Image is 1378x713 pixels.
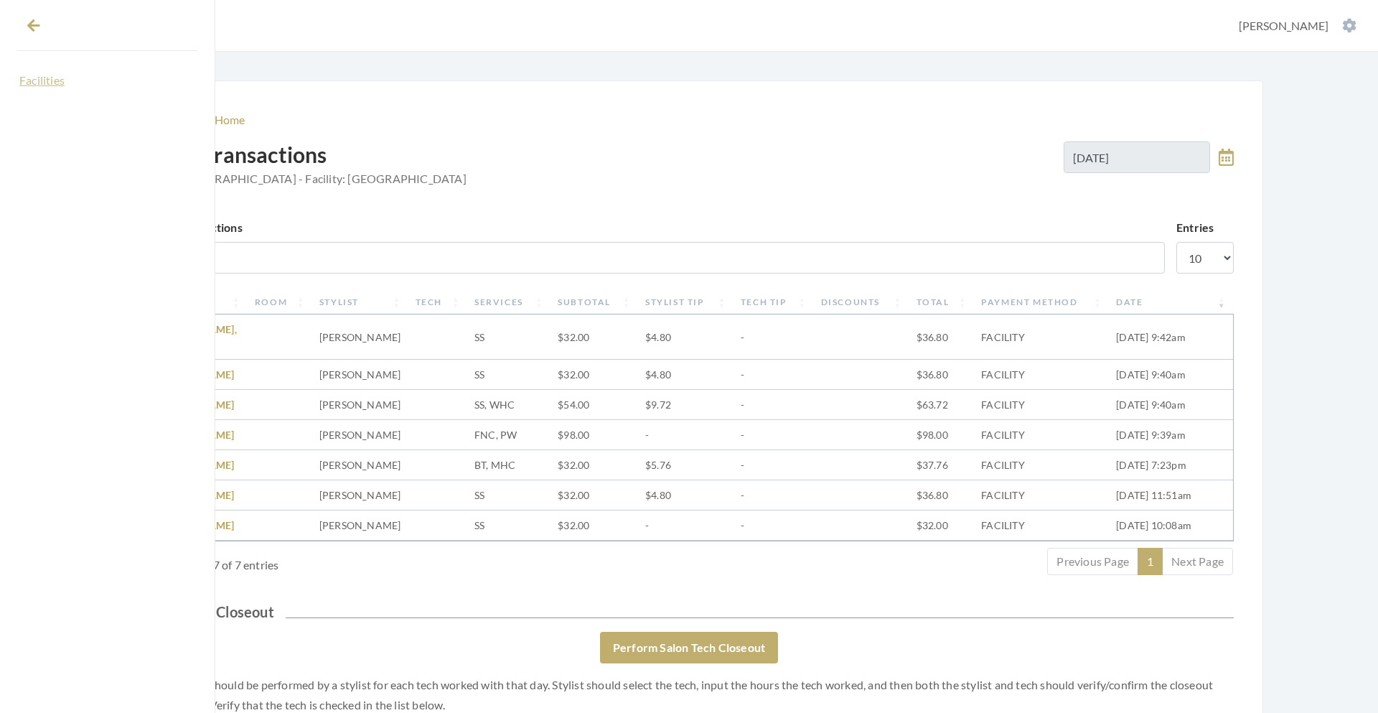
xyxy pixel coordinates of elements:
[312,480,408,511] td: [PERSON_NAME]
[1219,141,1234,173] a: toggle
[550,314,638,360] td: $32.00
[467,290,550,314] th: Services: activate to sort column ascending
[909,314,975,360] td: $36.80
[312,511,408,541] td: [PERSON_NAME]
[144,170,467,187] span: Salon: [GEOGRAPHIC_DATA] - Facility: [GEOGRAPHIC_DATA]
[909,360,975,390] td: $36.80
[467,480,550,511] td: SS
[974,290,1109,314] th: Payment Method: activate to sort column ascending
[1109,314,1233,360] td: [DATE] 9:42am
[638,390,733,420] td: $9.72
[974,360,1109,390] td: FACILITY
[733,480,814,511] td: -
[638,360,733,390] td: $4.80
[638,314,733,360] td: $4.80
[312,290,408,314] th: Stylist: activate to sort column ascending
[909,511,975,541] td: $32.00
[974,390,1109,420] td: FACILITY
[312,360,408,390] td: [PERSON_NAME]
[248,290,312,314] th: Room: activate to sort column ascending
[733,290,814,314] th: Tech Tip: activate to sort column ascending
[467,360,550,390] td: SS
[638,480,733,511] td: $4.80
[1176,219,1214,236] label: Entries
[638,511,733,541] td: -
[733,390,814,420] td: -
[467,511,550,541] td: SS
[974,450,1109,480] td: FACILITY
[1109,290,1233,314] th: Date: activate to sort column ascending
[144,242,1165,274] input: Filter...
[909,390,975,420] td: $63.72
[550,450,638,480] td: $32.00
[312,420,408,450] td: [PERSON_NAME]
[408,290,467,314] th: Tech: activate to sort column ascending
[1109,450,1233,480] td: [DATE] 7:23pm
[1109,390,1233,420] td: [DATE] 9:40am
[909,290,975,314] th: Total: activate to sort column ascending
[17,68,197,93] a: Facilities
[733,450,814,480] td: -
[1138,548,1163,575] a: 1
[638,420,733,450] td: -
[974,314,1109,360] td: FACILITY
[1064,141,1210,173] input: Select Date
[974,420,1109,450] td: FACILITY
[733,314,814,360] td: -
[733,511,814,541] td: -
[1239,19,1328,32] span: [PERSON_NAME]
[1109,420,1233,450] td: [DATE] 9:39am
[145,546,599,574] div: Showing 1 to 7 of 7 entries
[600,632,778,663] a: Perform Salon Tech Closeout
[814,290,909,314] th: Discounts: activate to sort column ascending
[733,420,814,450] td: -
[144,141,467,196] h2: Salon Transactions
[638,290,733,314] th: Stylist Tip: activate to sort column ascending
[550,420,638,450] td: $98.00
[467,450,550,480] td: BT, MHC
[467,390,550,420] td: SS, WHC
[1234,18,1361,34] button: [PERSON_NAME]
[312,390,408,420] td: [PERSON_NAME]
[1109,511,1233,541] td: [DATE] 10:08am
[312,314,408,360] td: [PERSON_NAME]
[467,420,550,450] td: FNC, PW
[909,450,975,480] td: $37.76
[550,480,638,511] td: $32.00
[1109,360,1233,390] td: [DATE] 9:40am
[550,511,638,541] td: $32.00
[733,360,814,390] td: -
[909,420,975,450] td: $98.00
[1109,480,1233,511] td: [DATE] 11:51am
[550,360,638,390] td: $32.00
[550,290,638,314] th: Subtotal: activate to sort column ascending
[550,390,638,420] td: $54.00
[974,511,1109,541] td: FACILITY
[312,450,408,480] td: [PERSON_NAME]
[909,480,975,511] td: $36.80
[144,603,1234,620] h2: Salon Tech Closeout
[467,314,550,360] td: SS
[974,480,1109,511] td: FACILITY
[638,450,733,480] td: $5.76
